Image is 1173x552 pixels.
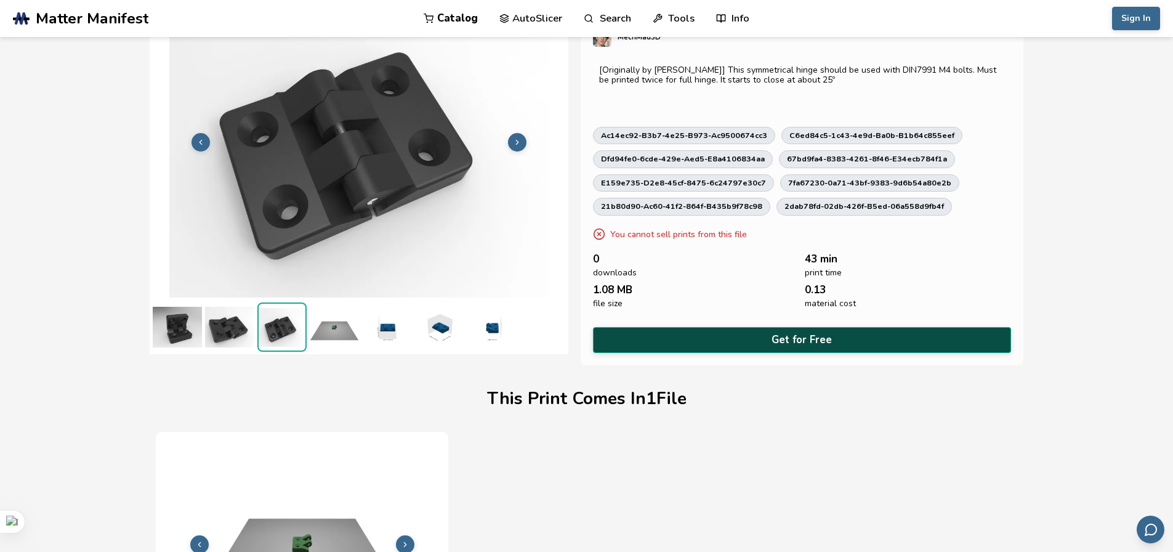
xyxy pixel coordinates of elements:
button: Sign In [1112,7,1160,30]
a: e159e735-d2e8-45cf-8475-6c24797e30c7 [593,174,774,192]
p: [Originally by [PERSON_NAME]] This symmetrical hinge should be used with DIN7991 M4 bolts. Must b... [599,65,1006,85]
img: 1_3D_Dimensions [467,302,516,352]
p: MechMad3D [618,31,661,44]
span: file size [593,299,623,309]
span: 0.13 [805,284,826,296]
img: 1_3D_Dimensions [414,302,464,352]
span: Matter Manifest [36,10,148,27]
span: material cost [805,299,856,309]
a: dfd94fe0-6cde-429e-aed5-e8a4106834aa [593,150,773,168]
a: 2dab78fd-02db-426f-b5ed-06a558d9fb4f [776,198,952,215]
a: 67bd9fa4-8383-4261-8f46-e34ecb784f1a [779,150,955,168]
a: 7fa67230-0a71-43bf-9383-9d6b54a80e2b [780,174,959,192]
h1: This Print Comes In 1 File [487,389,687,408]
img: 1_3D_Dimensions [362,302,411,352]
a: c6ed84c5-1c43-4e9d-ba0b-b1b64c855eef [781,127,962,144]
button: Get for Free [593,327,1012,352]
a: MechMad3D's profileMechMad3D [593,28,1012,59]
button: Send feedback via email [1137,516,1164,543]
img: 1_Print_Preview [310,302,359,352]
span: downloads [593,268,637,278]
p: You cannot sell prints from this file [610,228,747,241]
span: 43 min [805,253,837,265]
img: MechMad3D's profile [593,28,611,47]
a: 21b80d90-ac60-41f2-864f-b435b9f78c98 [593,198,770,215]
span: print time [805,268,842,278]
a: ac14ec92-b3b7-4e25-b973-ac9500674cc3 [593,127,775,144]
span: 0 [593,253,599,265]
span: 1.08 MB [593,284,632,296]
